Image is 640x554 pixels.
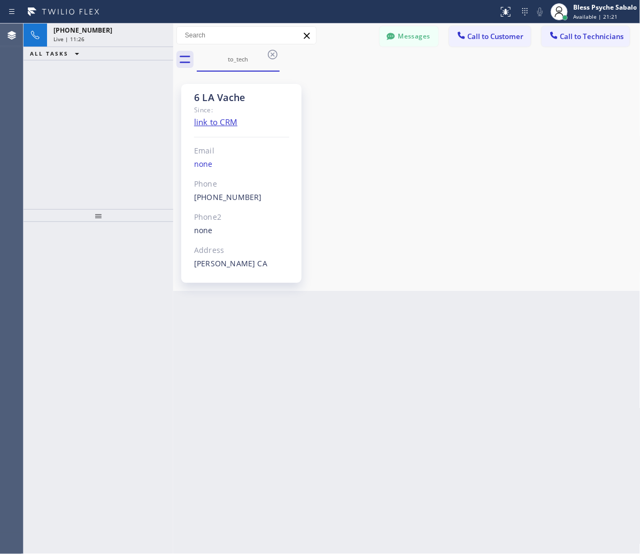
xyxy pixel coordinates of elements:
[194,91,289,104] div: 6 LA Vache
[194,225,289,237] div: none
[194,258,289,270] div: [PERSON_NAME] CA
[542,26,630,47] button: Call to Technicians
[194,178,289,190] div: Phone
[573,13,618,20] span: Available | 21:21
[533,4,548,19] button: Mute
[24,47,90,60] button: ALL TASKS
[194,211,289,224] div: Phone2
[194,145,289,157] div: Email
[194,158,289,171] div: none
[194,117,237,127] a: link to CRM
[449,26,531,47] button: Call to Customer
[177,27,316,44] input: Search
[53,35,84,43] span: Live | 11:26
[560,32,624,41] span: Call to Technicians
[53,26,112,35] span: [PHONE_NUMBER]
[198,55,279,63] div: to_tech
[194,244,289,257] div: Address
[30,50,68,57] span: ALL TASKS
[380,26,438,47] button: Messages
[194,104,289,116] div: Since:
[468,32,524,41] span: Call to Customer
[573,3,637,12] div: Bless Psyche Sabalo
[194,192,262,202] a: [PHONE_NUMBER]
